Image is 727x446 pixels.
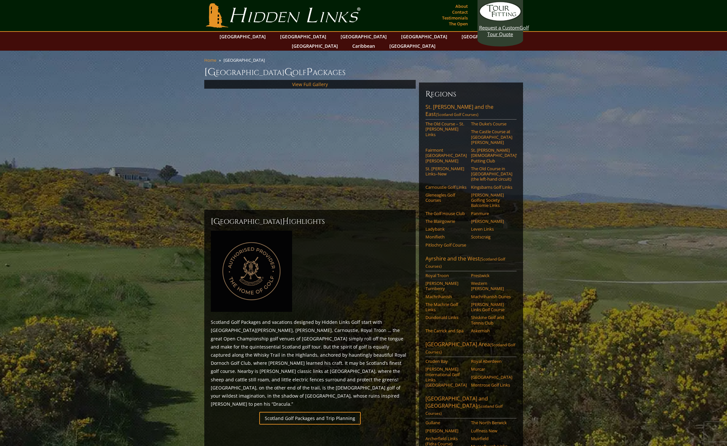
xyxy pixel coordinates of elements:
a: The Castle Course at [GEOGRAPHIC_DATA][PERSON_NAME] [471,129,512,145]
a: [PERSON_NAME] Links Golf Course [471,302,512,312]
a: Kingsbarns Golf Links [471,185,512,190]
a: The Machrie Golf Links [425,302,467,312]
a: View Full Gallery [292,81,328,87]
a: [GEOGRAPHIC_DATA] and [GEOGRAPHIC_DATA](Scotland Golf Courses) [425,395,517,418]
span: (Scotland Golf Courses) [425,342,515,355]
a: Gleneagles Golf Courses [425,192,467,203]
span: (Scotland Golf Courses) [425,256,505,269]
a: Testimonials [440,13,469,22]
a: St. [PERSON_NAME] and the East(Scotland Golf Courses) [425,103,517,120]
a: Carnoustie Golf Links [425,185,467,190]
a: Muirfield [471,436,512,441]
span: Request a Custom [479,24,519,31]
a: Leven Links [471,226,512,232]
h6: Regions [425,89,517,99]
a: [GEOGRAPHIC_DATA] [216,32,269,41]
span: (Scotland Golf Courses) [436,112,478,117]
a: [GEOGRAPHIC_DATA] [277,32,330,41]
a: St. [PERSON_NAME] Links–New [425,166,467,177]
a: [GEOGRAPHIC_DATA] [337,32,390,41]
a: [GEOGRAPHIC_DATA] [458,32,511,41]
a: [PERSON_NAME] Turnberry [425,281,467,291]
a: The Duke’s Course [471,121,512,126]
span: (Scotland Golf Courses) [425,403,503,416]
a: Western [PERSON_NAME] [471,281,512,291]
span: H [282,216,289,227]
a: Monifieth [425,234,467,239]
a: Scotscraig [471,234,512,239]
a: About [454,2,469,11]
h2: [GEOGRAPHIC_DATA] ighlights [211,216,409,227]
a: The Old Course in [GEOGRAPHIC_DATA] (the left-hand circuit) [471,166,512,182]
a: Scotland Golf Packages and Trip Planning [259,412,361,425]
a: [PERSON_NAME] International Golf Links [GEOGRAPHIC_DATA] [425,366,467,388]
a: The North Berwick [471,420,512,425]
a: The Blairgowrie [425,219,467,224]
a: The Golf House Club [425,211,467,216]
a: Gullane [425,420,467,425]
a: Contact [451,7,469,17]
p: Scotland Golf Packages and vacations designed by Hidden Links Golf start with [GEOGRAPHIC_DATA][P... [211,318,409,408]
span: G [284,66,292,79]
a: Ayrshire and the West(Scotland Golf Courses) [425,255,517,271]
a: The Open [447,19,469,28]
a: [GEOGRAPHIC_DATA] [289,41,341,51]
a: Home [204,57,216,63]
a: [PERSON_NAME] [425,428,467,433]
a: Panmure [471,211,512,216]
a: Machrihanish [425,294,467,299]
a: Fairmont [GEOGRAPHIC_DATA][PERSON_NAME] [425,147,467,163]
span: P [306,66,313,79]
a: Royal Aberdeen [471,359,512,364]
a: Caribbean [349,41,378,51]
a: Luffness New [471,428,512,433]
a: Shiskine Golf and Tennis Club [471,315,512,325]
a: Dundonald Links [425,315,467,320]
a: Ladybank [425,226,467,232]
a: [PERSON_NAME] [471,219,512,224]
a: Machrihanish Dunes [471,294,512,299]
a: Askernish [471,328,512,333]
a: St. [PERSON_NAME] [DEMOGRAPHIC_DATA]’ Putting Club [471,147,512,163]
a: [PERSON_NAME] Golfing Society Balcomie Links [471,192,512,208]
a: [GEOGRAPHIC_DATA] [471,375,512,380]
li: [GEOGRAPHIC_DATA] [223,57,267,63]
a: The Carrick and Spa [425,328,467,333]
a: [GEOGRAPHIC_DATA] [386,41,439,51]
a: [GEOGRAPHIC_DATA] [398,32,451,41]
a: Montrose Golf Links [471,382,512,388]
h1: [GEOGRAPHIC_DATA] olf ackages [204,66,523,79]
a: Prestwick [471,273,512,278]
a: Royal Troon [425,273,467,278]
a: The Old Course – St. [PERSON_NAME] Links [425,121,467,137]
a: Pitlochry Golf Course [425,242,467,248]
a: Request a CustomGolf Tour Quote [479,2,521,37]
a: Murcar [471,366,512,372]
a: [GEOGRAPHIC_DATA] Area(Scotland Golf Courses) [425,341,517,357]
a: Cruden Bay [425,359,467,364]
